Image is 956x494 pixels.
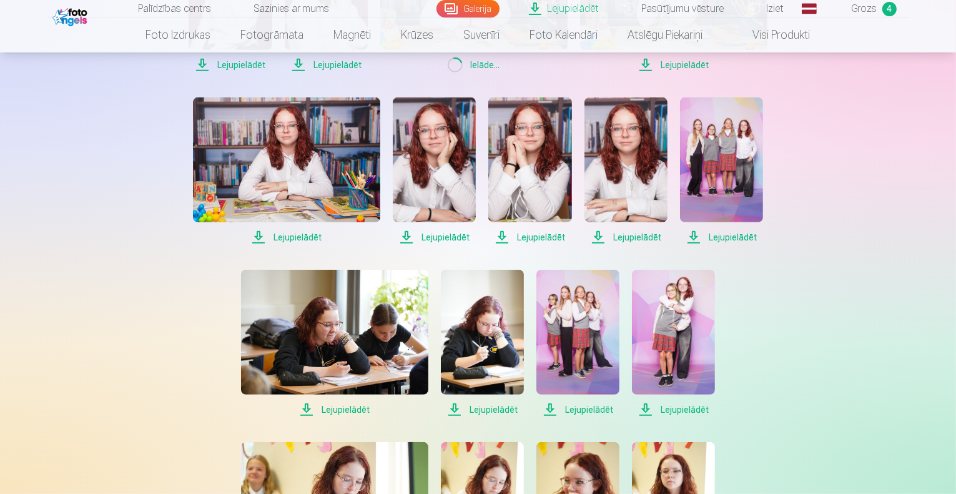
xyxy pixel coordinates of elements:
[536,402,619,417] span: Lejupielādēt
[718,17,825,52] a: Visi produkti
[632,402,715,417] span: Lejupielādēt
[131,17,226,52] a: Foto izdrukas
[393,230,476,245] span: Lejupielādēt
[241,402,428,417] span: Lejupielādēt
[393,97,476,245] a: Lejupielādēt
[536,270,619,417] a: Lejupielādēt
[632,270,715,417] a: Lejupielādēt
[193,97,380,245] a: Lejupielādēt
[52,5,91,26] img: /fa1
[380,57,568,72] span: Ielāde ...
[584,97,668,245] a: Lejupielādēt
[285,57,368,72] span: Lejupielādēt
[387,17,449,52] a: Krūzes
[613,17,718,52] a: Atslēgu piekariņi
[241,270,428,417] a: Lejupielādēt
[449,17,515,52] a: Suvenīri
[515,17,613,52] a: Foto kalendāri
[680,97,763,245] a: Lejupielādēt
[226,17,319,52] a: Fotogrāmata
[584,230,668,245] span: Lejupielādēt
[882,2,897,16] span: 4
[488,97,571,245] a: Lejupielādēt
[189,57,272,72] span: Lejupielādēt
[441,402,524,417] span: Lejupielādēt
[193,230,380,245] span: Lejupielādēt
[488,230,571,245] span: Lejupielādēt
[580,57,767,72] span: Lejupielādēt
[441,270,524,417] a: Lejupielādēt
[680,230,763,245] span: Lejupielādēt
[852,1,877,16] span: Grozs
[319,17,387,52] a: Magnēti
